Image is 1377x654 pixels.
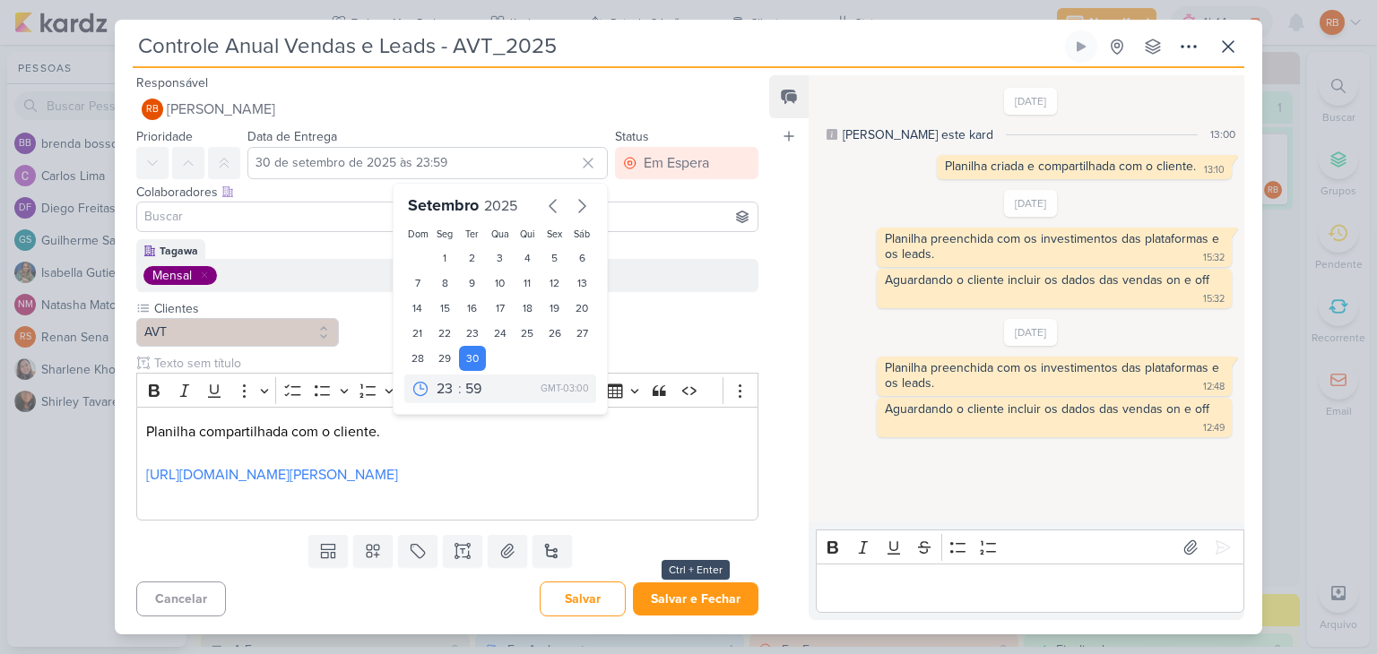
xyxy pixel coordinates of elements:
div: [PERSON_NAME] este kard [843,125,993,144]
button: AVT [136,318,339,347]
div: 21 [404,321,432,346]
div: 6 [568,245,596,271]
div: 13:00 [1210,126,1235,142]
label: Responsável [136,75,208,90]
div: Qui [517,228,538,242]
div: 11 [514,271,541,296]
div: 13 [568,271,596,296]
div: Ctrl + Enter [662,560,730,580]
label: Status [615,129,649,144]
span: 2025 [484,197,517,215]
div: 26 [541,321,568,346]
div: 14 [404,296,432,321]
input: Texto sem título [151,354,758,373]
div: 29 [431,346,459,371]
p: Planilha compartilhada com o cliente. [146,421,749,443]
div: 2 [459,245,487,271]
label: Prioridade [136,129,193,144]
p: RB [146,105,159,115]
div: 13:10 [1204,163,1225,177]
div: Aguardando o cliente incluir os dados das vendas on e off [885,401,1209,417]
input: Buscar [141,206,754,228]
div: 16 [459,296,487,321]
div: 4 [514,245,541,271]
div: Em Espera [644,152,709,174]
div: 30 [459,346,487,371]
div: Aguardando o cliente incluir os dados das vendas on e off [885,272,1209,288]
div: Planilha preenchida com os investimentos das plataformas e os leads. [885,231,1223,262]
div: GMT-03:00 [541,382,589,396]
div: Tagawa [160,243,198,259]
div: Editor editing area: main [816,564,1244,613]
span: Setembro [408,195,479,215]
div: Sáb [572,228,593,242]
input: Kard Sem Título [133,30,1061,63]
div: 27 [568,321,596,346]
div: 15:32 [1203,251,1225,265]
input: Select a date [247,147,608,179]
div: 7 [404,271,432,296]
div: 9 [459,271,487,296]
div: Ligar relógio [1074,39,1088,54]
div: 22 [431,321,459,346]
div: Editor editing area: main [136,407,758,521]
div: 3 [486,245,514,271]
div: Planilha criada e compartilhada com o cliente. [945,159,1196,174]
div: 12:48 [1203,380,1225,394]
div: 8 [431,271,459,296]
div: 15:32 [1203,292,1225,306]
div: 10 [486,271,514,296]
div: 23 [459,321,487,346]
div: Planilha preenchida com os investimentos das plataformas e os leads. [885,360,1223,391]
div: Qua [489,228,510,242]
div: 1 [431,245,459,271]
div: Sex [544,228,565,242]
label: Data de Entrega [247,129,337,144]
button: Salvar [540,581,626,616]
div: Rogerio Bispo [142,99,163,120]
div: Editor toolbar [816,529,1244,564]
div: 17 [486,296,514,321]
div: 12:49 [1203,421,1225,435]
div: 24 [486,321,514,346]
div: 15 [431,296,459,321]
button: Cancelar [136,581,226,616]
div: 25 [514,321,541,346]
label: Clientes [152,299,339,318]
span: [PERSON_NAME] [167,99,275,120]
div: Seg [435,228,455,242]
div: Colaboradores [136,183,758,202]
div: 12 [541,271,568,296]
div: : [458,378,462,400]
a: [URL][DOMAIN_NAME][PERSON_NAME] [146,466,398,484]
div: 19 [541,296,568,321]
div: 20 [568,296,596,321]
div: Editor toolbar [136,373,758,408]
button: RB [PERSON_NAME] [136,93,758,125]
div: 18 [514,296,541,321]
div: Ter [463,228,483,242]
button: Salvar e Fechar [633,582,758,615]
button: Em Espera [615,147,758,179]
div: 5 [541,245,568,271]
div: Dom [408,228,429,242]
div: 28 [404,346,432,371]
div: Mensal [152,266,192,285]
